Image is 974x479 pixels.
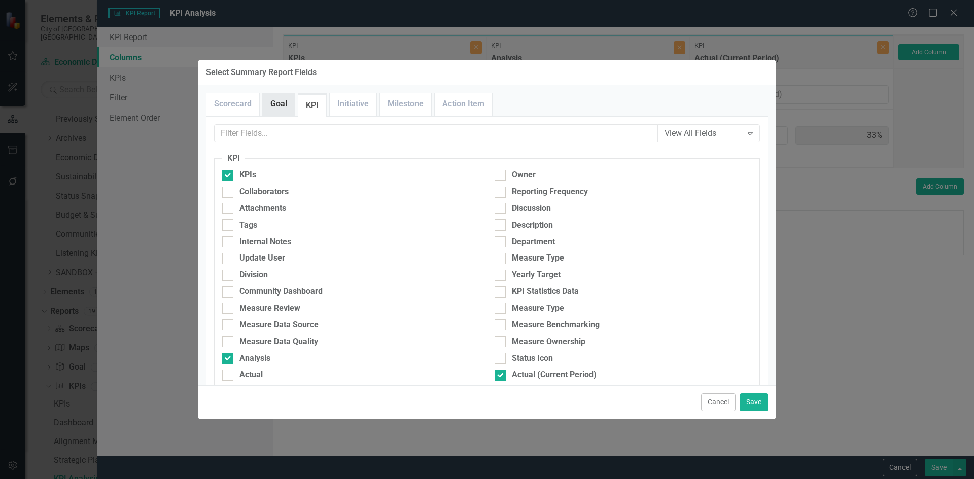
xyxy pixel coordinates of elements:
div: Analysis [239,353,270,364]
legend: KPI [222,153,245,164]
div: Measure Data Source [239,319,319,331]
div: Reporting Frequency [512,186,588,198]
a: KPI [298,95,326,117]
a: Action Item [435,93,492,115]
div: Discussion [512,203,551,214]
div: Yearly Target [512,269,561,281]
div: Actual [239,369,263,381]
div: Attachments [239,203,286,214]
a: Milestone [380,93,431,115]
div: KPI Statistics Data [512,286,579,298]
div: Select Summary Report Fields [206,68,317,77]
div: Department [512,236,555,248]
div: Tags [239,219,257,231]
div: View All Fields [665,128,742,139]
div: Description [512,219,553,231]
a: Scorecard [206,93,259,115]
div: Update User [239,252,285,264]
button: Cancel [701,393,736,411]
input: Filter Fields... [214,124,658,143]
a: Initiative [330,93,376,115]
div: Owner [512,169,536,181]
div: KPIs [239,169,256,181]
div: Internal Notes [239,236,291,248]
div: Division [239,269,268,281]
div: Actual (Current Period) [512,369,597,381]
a: Goal [263,93,295,115]
div: Collaborators [239,186,289,198]
div: Measure Data Quality [239,336,318,348]
div: Measure Ownership [512,336,585,348]
div: Measure Type [512,252,564,264]
div: Status Icon [512,353,553,364]
div: Measure Benchmarking [512,319,600,331]
button: Save [740,393,768,411]
div: Measure Review [239,303,300,314]
div: Measure Type [512,303,564,314]
div: Community Dashboard [239,286,323,298]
